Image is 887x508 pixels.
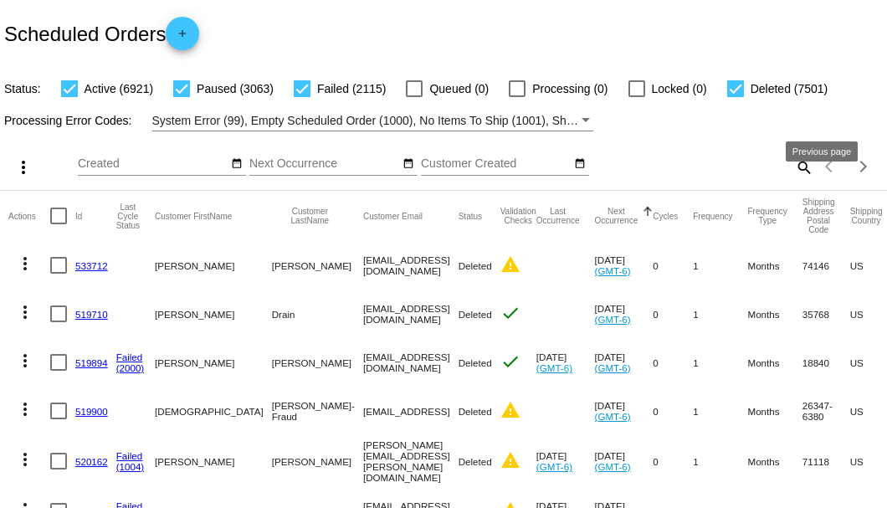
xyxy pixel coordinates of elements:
[595,461,631,472] a: (GMT-6)
[747,338,802,387] mat-cell: Months
[652,79,707,99] span: Locked (0)
[847,150,880,183] button: Next page
[116,450,143,461] a: Failed
[595,207,638,225] button: Change sorting for NextOccurrenceUtc
[116,351,143,362] a: Failed
[272,435,363,487] mat-cell: [PERSON_NAME]
[402,157,414,171] mat-icon: date_range
[536,338,595,387] mat-cell: [DATE]
[272,387,363,435] mat-cell: [PERSON_NAME]- Fraud
[15,399,35,419] mat-icon: more_vert
[595,387,654,435] mat-cell: [DATE]
[15,302,35,322] mat-icon: more_vert
[802,198,835,234] button: Change sorting for ShippingPostcode
[272,338,363,387] mat-cell: [PERSON_NAME]
[747,387,802,435] mat-cell: Months
[459,406,492,417] span: Deleted
[317,79,387,99] span: Failed (2115)
[693,387,747,435] mat-cell: 1
[116,461,145,472] a: (1004)
[459,211,482,221] button: Change sorting for Status
[152,110,594,131] mat-select: Filter by Processing Error Codes
[272,207,348,225] button: Change sorting for CustomerLastName
[78,157,228,171] input: Created
[595,435,654,487] mat-cell: [DATE]
[500,303,520,323] mat-icon: check
[536,461,572,472] a: (GMT-6)
[653,387,693,435] mat-cell: 0
[536,207,580,225] button: Change sorting for LastOccurrenceUtc
[850,207,883,225] button: Change sorting for ShippingCountry
[802,387,850,435] mat-cell: 26347-6380
[15,449,35,470] mat-icon: more_vert
[653,241,693,290] mat-cell: 0
[693,435,747,487] mat-cell: 1
[500,351,520,372] mat-icon: check
[751,79,828,99] span: Deleted (7501)
[272,290,363,338] mat-cell: Drain
[155,211,232,221] button: Change sorting for CustomerFirstName
[653,435,693,487] mat-cell: 0
[75,357,108,368] a: 519894
[574,157,586,171] mat-icon: date_range
[500,400,520,420] mat-icon: warning
[421,157,572,171] input: Customer Created
[429,79,489,99] span: Queued (0)
[500,254,520,275] mat-icon: warning
[793,154,813,180] mat-icon: search
[653,290,693,338] mat-cell: 0
[13,157,33,177] mat-icon: more_vert
[116,203,140,230] button: Change sorting for LastProcessingCycleId
[197,79,274,99] span: Paused (3063)
[363,241,459,290] mat-cell: [EMAIL_ADDRESS][DOMAIN_NAME]
[653,211,678,221] button: Change sorting for Cycles
[802,241,850,290] mat-cell: 74146
[747,290,802,338] mat-cell: Months
[363,290,459,338] mat-cell: [EMAIL_ADDRESS][DOMAIN_NAME]
[693,211,732,221] button: Change sorting for Frequency
[363,211,423,221] button: Change sorting for CustomerEmail
[653,338,693,387] mat-cell: 0
[693,290,747,338] mat-cell: 1
[500,191,536,241] mat-header-cell: Validation Checks
[747,207,787,225] button: Change sorting for FrequencyType
[155,241,272,290] mat-cell: [PERSON_NAME]
[459,456,492,467] span: Deleted
[802,338,850,387] mat-cell: 18840
[75,456,108,467] a: 520162
[155,338,272,387] mat-cell: [PERSON_NAME]
[363,435,459,487] mat-cell: [PERSON_NAME][EMAIL_ADDRESS][PERSON_NAME][DOMAIN_NAME]
[4,82,41,95] span: Status:
[272,241,363,290] mat-cell: [PERSON_NAME]
[116,362,145,373] a: (2000)
[4,17,199,50] h2: Scheduled Orders
[155,290,272,338] mat-cell: [PERSON_NAME]
[15,351,35,371] mat-icon: more_vert
[231,157,243,171] mat-icon: date_range
[532,79,608,99] span: Processing (0)
[500,450,520,470] mat-icon: warning
[75,406,108,417] a: 519900
[459,309,492,320] span: Deleted
[595,241,654,290] mat-cell: [DATE]
[595,290,654,338] mat-cell: [DATE]
[802,290,850,338] mat-cell: 35768
[249,157,400,171] input: Next Occurrence
[595,314,631,325] a: (GMT-6)
[15,254,35,274] mat-icon: more_vert
[75,309,108,320] a: 519710
[8,191,50,241] mat-header-cell: Actions
[172,28,192,48] mat-icon: add
[75,211,82,221] button: Change sorting for Id
[363,338,459,387] mat-cell: [EMAIL_ADDRESS][DOMAIN_NAME]
[747,435,802,487] mat-cell: Months
[459,260,492,271] span: Deleted
[536,435,595,487] mat-cell: [DATE]
[595,265,631,276] a: (GMT-6)
[363,387,459,435] mat-cell: [EMAIL_ADDRESS]
[802,435,850,487] mat-cell: 71118
[813,150,847,183] button: Previous page
[155,387,272,435] mat-cell: [DEMOGRAPHIC_DATA]
[747,241,802,290] mat-cell: Months
[536,362,572,373] a: (GMT-6)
